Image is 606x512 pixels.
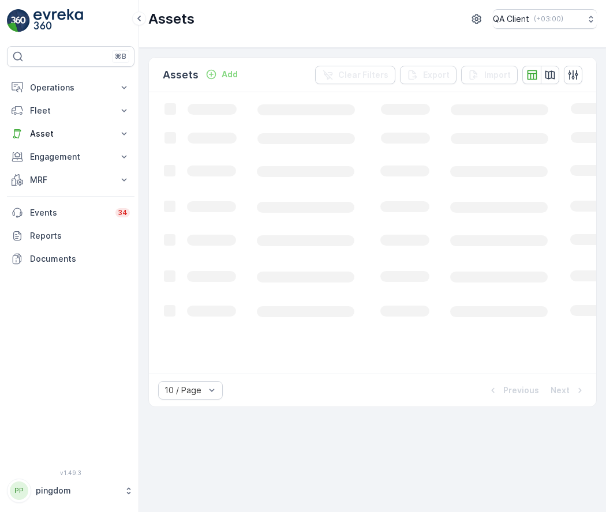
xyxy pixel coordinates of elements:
[33,9,83,32] img: logo_light-DOdMpM7g.png
[461,66,518,84] button: Import
[503,385,539,396] p: Previous
[30,230,130,242] p: Reports
[7,122,134,145] button: Asset
[7,99,134,122] button: Fleet
[7,224,134,247] a: Reports
[148,10,194,28] p: Assets
[7,201,134,224] a: Events34
[551,385,570,396] p: Next
[7,76,134,99] button: Operations
[486,383,540,397] button: Previous
[7,247,134,270] a: Documents
[30,207,109,219] p: Events
[7,469,134,476] span: v 1.49.3
[534,14,563,24] p: ( +03:00 )
[7,168,134,191] button: MRF
[30,151,111,163] p: Engagement
[118,208,128,217] p: 34
[338,69,388,81] p: Clear Filters
[222,69,238,80] p: Add
[549,383,587,397] button: Next
[115,52,126,61] p: ⌘B
[7,9,30,32] img: logo
[493,9,597,29] button: QA Client(+03:00)
[30,174,111,186] p: MRF
[36,485,118,496] p: pingdom
[423,69,450,81] p: Export
[163,67,199,83] p: Assets
[30,82,111,93] p: Operations
[315,66,395,84] button: Clear Filters
[30,128,111,140] p: Asset
[10,481,28,500] div: PP
[30,105,111,116] p: Fleet
[201,67,242,81] button: Add
[7,479,134,503] button: PPpingdom
[400,66,457,84] button: Export
[493,13,529,25] p: QA Client
[7,145,134,168] button: Engagement
[30,253,130,265] p: Documents
[484,69,511,81] p: Import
